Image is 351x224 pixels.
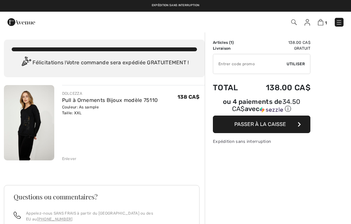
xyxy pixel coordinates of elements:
[62,104,158,116] div: Couleur: As sample Taille: XXL
[62,156,77,162] div: Enlever
[62,91,158,96] div: DOLCEZZA
[14,212,21,219] img: call
[325,20,327,25] span: 1
[12,56,197,69] div: Félicitations ! Votre commande sera expédiée GRATUITEMENT !
[318,18,327,26] a: 1
[336,19,342,26] img: Menu
[230,40,232,45] span: 1
[287,61,305,67] span: Utiliser
[213,54,287,74] input: Code promo
[305,19,310,26] img: Mes infos
[248,45,310,51] td: Gratuit
[19,56,32,69] img: Congratulation2.svg
[7,19,35,25] a: 1ère Avenue
[318,19,323,25] img: Panier d'achat
[248,40,310,45] td: 138.00 CA$
[62,97,158,103] a: Pull à Ornements Bijoux modèle 75110
[213,77,248,99] td: Total
[4,85,54,160] img: Pull à Ornements Bijoux modèle 75110
[14,193,190,200] h3: Questions ou commentaires?
[213,99,310,116] div: ou 4 paiements de34.50 CA$avecSezzle Cliquez pour en savoir plus sur Sezzle
[291,19,297,25] img: Recherche
[260,107,283,113] img: Sezzle
[26,210,190,222] p: Appelez-nous SANS FRAIS à partir du [GEOGRAPHIC_DATA] ou des EU au
[213,138,310,144] div: Expédition sans interruption
[232,98,301,113] span: 34.50 CA$
[213,45,248,51] td: Livraison
[248,77,310,99] td: 138.00 CA$
[213,99,310,113] div: ou 4 paiements de avec
[37,217,73,221] a: [PHONE_NUMBER]
[234,121,286,127] span: Passer à la caisse
[7,16,35,29] img: 1ère Avenue
[213,116,310,133] button: Passer à la caisse
[177,94,200,100] span: 138 CA$
[213,40,248,45] td: Articles ( )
